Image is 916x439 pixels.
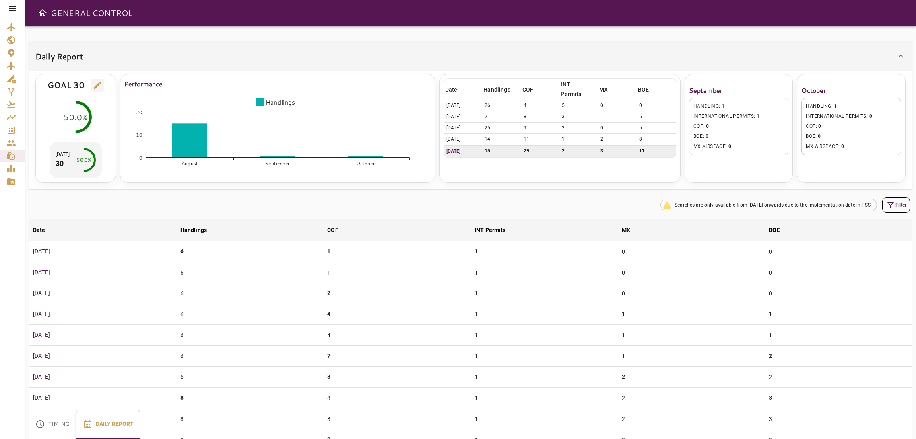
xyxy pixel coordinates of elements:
td: 1 [470,367,618,388]
td: 9 [522,123,560,134]
td: 25 [483,123,521,134]
p: [DATE] [33,352,172,360]
span: Date [33,225,56,235]
span: INTERNATIONAL PERMITS : [693,113,784,121]
p: [DATE] [33,310,172,318]
p: 2 [622,373,625,381]
td: 21 [483,111,521,123]
span: MX AIRSPACE : [806,143,897,151]
td: 2 [618,408,765,429]
div: INT Permits [475,225,506,235]
td: 1 [470,283,618,304]
tspan: Handlings [266,98,295,107]
span: 0 [706,133,708,139]
span: 0 [841,144,844,149]
td: [DATE] [444,123,483,134]
p: 2 [327,289,330,297]
span: BOE : [806,133,897,141]
td: 2 [765,367,912,388]
td: 1 [470,325,618,346]
td: 11 [637,145,676,157]
td: 0 [598,123,637,134]
span: 1 [834,103,837,109]
p: [DATE] [33,331,172,339]
span: INT Permits [475,225,516,235]
p: 1 [327,247,330,256]
span: Handlings [180,225,217,235]
td: 0 [765,241,912,262]
p: 4 [327,310,330,318]
td: 0 [598,100,637,111]
td: 1 [470,388,618,408]
p: 8 [327,373,330,381]
td: 2 [560,123,598,134]
td: 2 [598,134,637,145]
td: 0 [765,283,912,304]
td: 6 [176,283,324,304]
td: 6 [176,346,324,367]
td: 8 [522,111,560,123]
td: 1 [323,262,470,283]
h6: October [801,85,901,96]
p: 2 [769,352,772,360]
div: COF [327,225,338,235]
td: 1 [598,111,637,123]
div: 50.0% [76,156,91,164]
tspan: 10 [136,131,142,138]
span: HANDLING : [693,103,784,111]
div: INT Permits [561,80,587,99]
td: 6 [176,325,324,346]
td: 3 [765,408,912,429]
span: BOE [769,225,790,235]
h6: Daily Report [35,50,83,63]
div: BOE [769,225,780,235]
td: 4 [323,325,470,346]
td: 29 [522,145,560,157]
tspan: August [182,160,198,167]
td: 1 [765,325,912,346]
td: 11 [522,134,560,145]
p: [DATE] [33,394,172,402]
td: 1 [618,325,765,346]
td: 5 [560,100,598,111]
h6: Performance [124,78,431,90]
p: 30 [56,158,70,169]
td: 6 [176,367,324,388]
div: basic tabs example [29,410,140,439]
td: 8 [176,408,324,429]
h6: GENERAL CONTROL [51,6,132,19]
tspan: October [356,160,375,167]
td: 1 [470,346,618,367]
p: 1 [769,310,772,318]
button: Open drawer [35,5,51,21]
td: 3 [560,111,598,123]
div: Handlings [483,85,510,94]
p: 3 [769,394,772,402]
td: 0 [618,241,765,262]
span: COF [327,225,349,235]
p: [DATE] [33,373,172,381]
p: 7 [327,352,330,360]
td: 26 [483,100,521,111]
span: Date [445,85,468,94]
p: 8 [180,394,184,402]
td: [DATE] [444,111,483,123]
td: 15 [483,145,521,157]
td: 6 [176,262,324,283]
div: Date [33,225,45,235]
tspan: 20 [136,109,142,115]
span: MX [599,85,618,94]
p: 6 [180,247,184,256]
span: HANDLING : [806,103,897,111]
td: 1 [470,304,618,325]
h6: September [689,85,789,96]
div: Date [445,85,458,94]
span: Handlings [483,85,520,94]
p: [DATE] [33,289,172,297]
td: 14 [483,134,521,145]
tspan: September [265,160,290,167]
p: [DATE] [446,148,481,155]
div: Daily Report [29,71,912,189]
p: [DATE] [56,151,70,158]
td: 8 [637,134,676,145]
